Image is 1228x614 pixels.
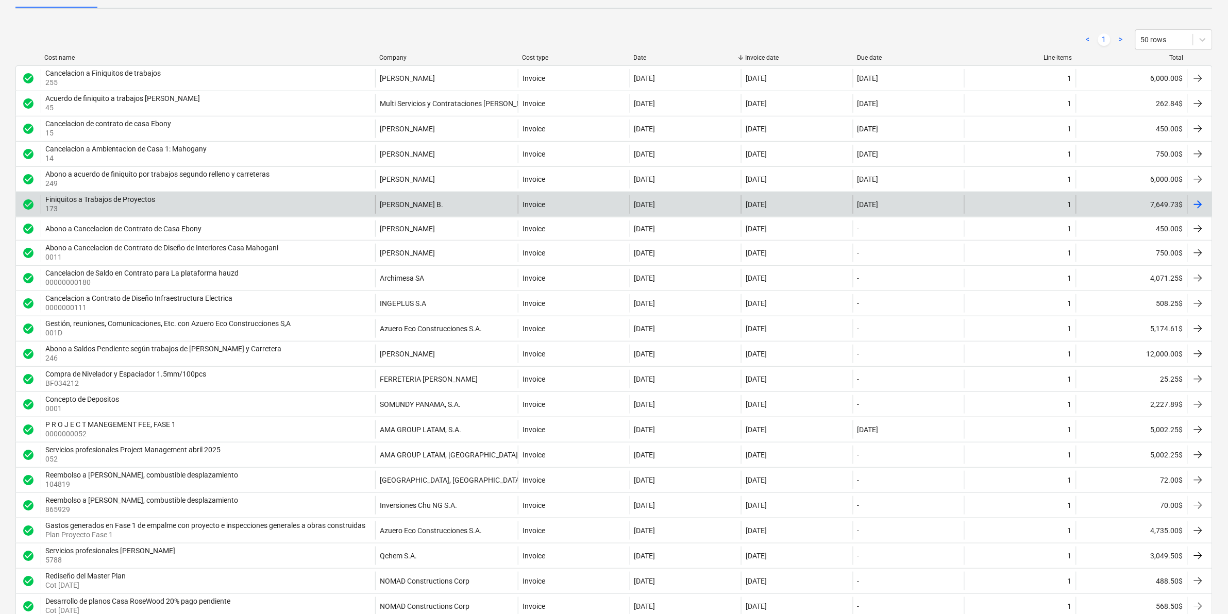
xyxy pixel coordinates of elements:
[45,120,171,128] div: Cancelacion de contrato de casa Ebony
[45,277,241,287] p: 00000000180
[746,602,767,610] div: [DATE]
[45,530,367,540] p: Plan Proyecto Fase 1
[1076,319,1187,338] div: 5,174.61$
[523,552,545,560] div: Invoice
[1068,350,1072,358] div: 1
[523,451,545,459] div: Invoice
[22,499,35,511] span: check_circle
[857,225,860,233] div: -
[523,175,545,183] div: Invoice
[1068,125,1072,133] div: 1
[45,170,270,178] div: Abono a acuerdo de finiquito por trabajos segundo relleno y carreteras
[857,200,879,209] div: [DATE]
[22,198,35,211] div: Invoice was approved
[380,249,435,257] div: [PERSON_NAME]
[1068,577,1072,585] div: 1
[1068,501,1072,509] div: 1
[523,74,545,82] div: Invoice
[380,577,469,585] div: NOMAD Constructions Corp
[857,476,860,484] div: -
[523,325,545,333] div: Invoice
[22,272,35,284] span: check_circle
[746,350,767,358] div: [DATE]
[22,223,35,235] div: Invoice was approved
[1068,200,1072,209] div: 1
[1068,476,1072,484] div: 1
[1068,175,1072,183] div: 1
[22,97,35,110] span: check_circle
[746,175,767,183] div: [DATE]
[746,375,767,383] div: [DATE]
[523,299,545,308] div: Invoice
[45,302,234,313] p: 0000000111
[22,423,35,436] div: Invoice was approved
[634,274,655,282] div: [DATE]
[1068,325,1072,333] div: 1
[746,249,767,257] div: [DATE]
[45,580,128,590] p: Cot [DATE]
[523,150,545,158] div: Invoice
[1068,225,1072,233] div: 1
[1068,552,1072,560] div: 1
[1068,451,1072,459] div: 1
[1098,33,1111,46] a: Page 1 is your current page
[45,128,173,138] p: 15
[634,99,655,108] div: [DATE]
[634,577,655,585] div: [DATE]
[746,425,767,434] div: [DATE]
[1076,496,1187,515] div: 70.00$
[746,299,767,308] div: [DATE]
[45,420,176,429] div: P R O J E C T MANEGEMENT FEE, FASE 1
[1076,170,1187,189] div: 6,000.00$
[380,274,424,282] div: Archimesa SA
[634,325,655,333] div: [DATE]
[22,223,35,235] span: check_circle
[523,577,545,585] div: Invoice
[22,322,35,335] div: Invoice was approved
[857,274,860,282] div: -
[746,150,767,158] div: [DATE]
[45,345,281,353] div: Abono a Saldos Pendiente según trabajos de [PERSON_NAME] y Carretera
[1076,572,1187,590] div: 488.50$
[857,325,860,333] div: -
[1068,274,1072,282] div: 1
[1076,120,1187,138] div: 450.00$
[1115,33,1127,46] a: Next page
[22,173,35,185] span: check_circle
[857,74,879,82] div: [DATE]
[45,547,175,555] div: Servicios profesionales [PERSON_NAME]
[1076,395,1187,414] div: 2,227.89$
[634,350,655,358] div: [DATE]
[1076,69,1187,88] div: 6,000.00$
[45,555,177,565] p: 5788
[22,550,35,562] span: check_circle
[522,54,626,61] div: Cost type
[746,400,767,408] div: [DATE]
[1076,269,1187,287] div: 4,071.25$
[45,471,238,479] div: Reembolso a [PERSON_NAME], combustible desplazamiento
[380,325,482,333] div: Azuero Eco Construcciones S.A.
[1076,345,1187,363] div: 12,000.00$
[1068,425,1072,434] div: 1
[1076,547,1187,565] div: 3,049.50$
[1068,249,1072,257] div: 1
[746,526,767,535] div: [DATE]
[634,225,655,233] div: [DATE]
[746,325,767,333] div: [DATE]
[523,375,545,383] div: Invoice
[634,175,655,183] div: [DATE]
[1076,294,1187,313] div: 508.25$
[22,474,35,486] span: check_circle
[746,125,767,133] div: [DATE]
[22,449,35,461] div: Invoice was approved
[634,451,655,459] div: [DATE]
[22,97,35,110] div: Invoice was approved
[22,173,35,185] div: Invoice was approved
[634,375,655,383] div: [DATE]
[1076,195,1187,214] div: 7,649.73$
[857,400,860,408] div: -
[1076,471,1187,489] div: 72.00$
[634,249,655,257] div: [DATE]
[745,54,849,61] div: Invoice date
[380,400,461,408] div: SOMUNDY PANAMA, S.A.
